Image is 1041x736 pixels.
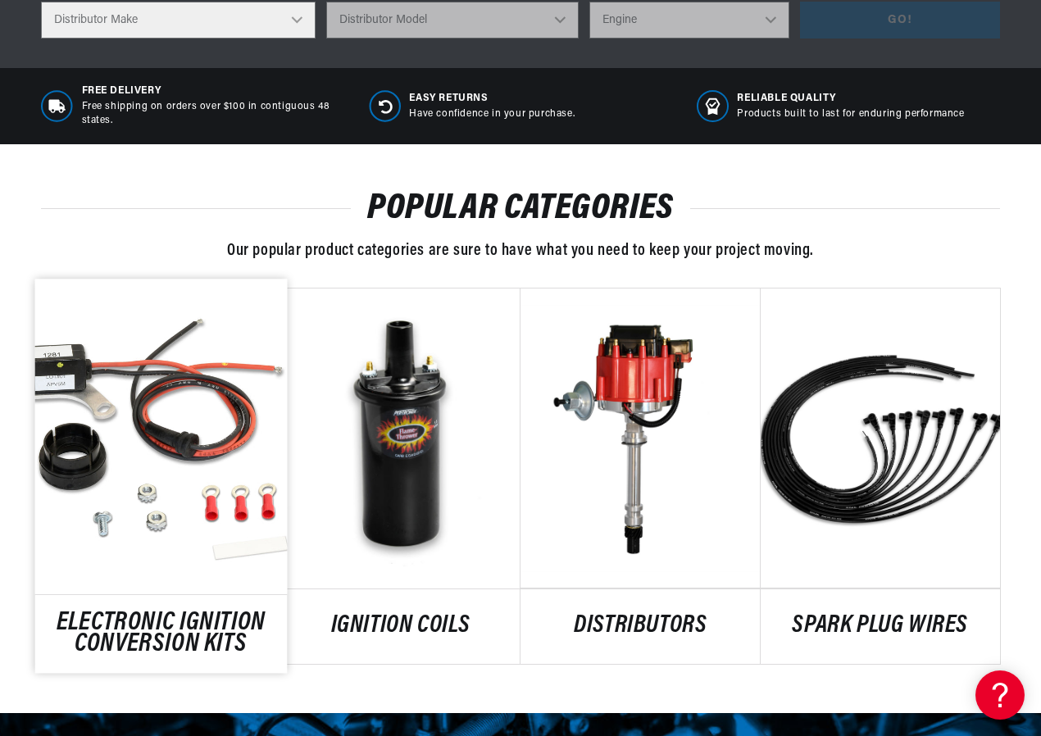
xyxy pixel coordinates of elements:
a: ELECTRONIC IGNITION CONVERSION KITS [35,612,287,656]
span: Our popular product categories are sure to have what you need to keep your project moving. [227,243,814,259]
span: RELIABLE QUALITY [737,92,964,106]
span: Easy Returns [409,92,575,106]
a: SPARK PLUG WIRES [761,616,1001,637]
p: Free shipping on orders over $100 in contiguous 48 states. [82,100,344,128]
p: Have confidence in your purchase. [409,107,575,121]
span: Free Delivery [82,84,344,98]
h2: POPULAR CATEGORIES [41,193,1000,225]
a: IGNITION COILS [281,616,521,637]
a: DISTRIBUTORS [520,616,761,637]
p: Products built to last for enduring performance [737,107,964,121]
